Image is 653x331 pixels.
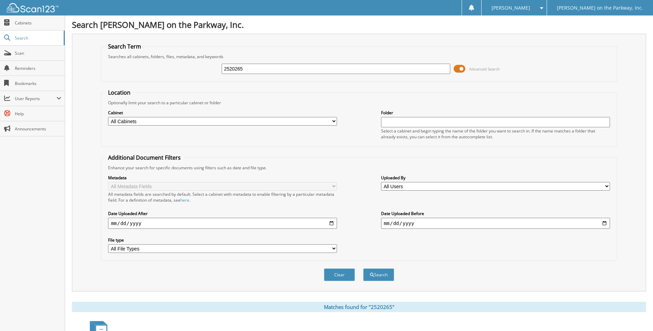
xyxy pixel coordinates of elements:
div: Matches found for "2520265" [72,302,646,312]
span: Bookmarks [15,81,61,86]
span: Advanced Search [469,66,500,72]
span: Help [15,111,61,117]
span: Cabinets [15,20,61,26]
legend: Location [105,89,134,96]
button: Clear [324,268,355,281]
span: Search [15,35,60,41]
label: Metadata [108,175,337,181]
legend: Additional Document Filters [105,154,184,161]
label: Uploaded By [381,175,610,181]
label: Date Uploaded Before [381,211,610,216]
label: Date Uploaded After [108,211,337,216]
input: start [108,218,337,229]
div: Searches all cabinets, folders, files, metadata, and keywords [105,54,613,60]
span: Announcements [15,126,61,132]
span: [PERSON_NAME] on the Parkway, Inc. [557,6,643,10]
a: here [180,197,189,203]
label: Folder [381,110,610,116]
button: Search [363,268,394,281]
legend: Search Term [105,43,145,50]
div: Select a cabinet and begin typing the name of the folder you want to search in. If the name match... [381,128,610,140]
label: Cabinet [108,110,337,116]
div: Enhance your search for specific documents using filters such as date and file type. [105,165,613,171]
img: scan123-logo-white.svg [7,3,59,12]
span: [PERSON_NAME] [492,6,530,10]
input: end [381,218,610,229]
span: User Reports [15,96,56,102]
div: Optionally limit your search to a particular cabinet or folder [105,100,613,106]
div: All metadata fields are searched by default. Select a cabinet with metadata to enable filtering b... [108,191,337,203]
span: Reminders [15,65,61,71]
label: File type [108,237,337,243]
h1: Search [PERSON_NAME] on the Parkway, Inc. [72,19,646,30]
span: Scan [15,50,61,56]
